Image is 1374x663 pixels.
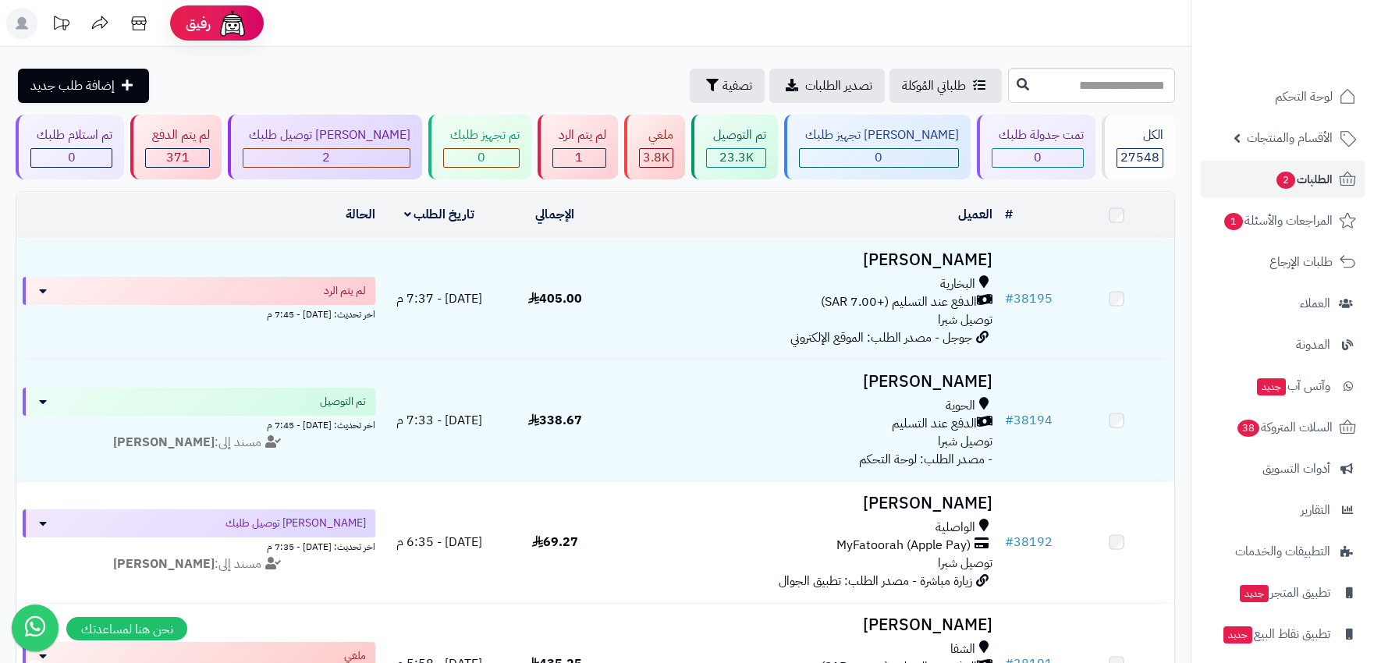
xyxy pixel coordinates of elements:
[243,149,410,167] div: 2
[1262,458,1330,480] span: أدوات التسويق
[800,149,958,167] div: 0
[1201,285,1365,322] a: العملاء
[12,115,127,179] a: تم استلام طلبك 0
[320,394,366,409] span: تم التوصيل
[1099,115,1178,179] a: الكل27548
[23,416,375,432] div: اخر تحديث: [DATE] - 7:45 م
[1201,533,1365,570] a: التطبيقات والخدمات
[404,205,475,224] a: تاريخ الطلب
[719,148,754,167] span: 23.3K
[1201,409,1365,446] a: السلات المتروكة38
[11,555,387,573] div: مسند إلى:
[1276,172,1295,189] span: 2
[444,149,518,167] div: 0
[1201,574,1365,612] a: تطبيق المتجرجديد
[1117,126,1163,144] div: الكل
[1257,378,1286,395] span: جديد
[425,115,534,179] a: تم تجهيز طلبك 0
[1201,615,1365,653] a: تطبيق نقاط البيعجديد
[1201,367,1365,405] a: وآتس آبجديد
[946,397,975,415] span: الحوية
[1247,127,1333,149] span: الأقسام والمنتجات
[1201,243,1365,281] a: طلبات الإرجاع
[346,205,375,224] a: الحالة
[68,148,76,167] span: 0
[619,616,992,634] h3: [PERSON_NAME]
[1275,86,1333,108] span: لوحة التحكم
[127,115,224,179] a: لم يتم الدفع 371
[225,516,366,531] span: [PERSON_NAME] توصيل طلبك
[23,305,375,321] div: اخر تحديث: [DATE] - 7:45 م
[639,126,673,144] div: ملغي
[892,415,977,433] span: الدفع عند التسليم
[41,8,80,43] a: تحديثات المنصة
[707,149,765,167] div: 23346
[992,149,1082,167] div: 0
[1005,411,1014,430] span: #
[552,126,606,144] div: لم يتم الرد
[799,126,959,144] div: [PERSON_NAME] تجهيز طلبك
[938,554,992,573] span: توصيل شبرا
[186,14,211,33] span: رفيق
[18,69,149,103] a: إضافة طلب جديد
[443,126,519,144] div: تم تجهيز طلبك
[31,149,112,167] div: 0
[875,148,882,167] span: 0
[396,411,482,430] span: [DATE] - 7:33 م
[1201,491,1365,529] a: التقارير
[1201,78,1365,115] a: لوحة التحكم
[1301,499,1330,521] span: التقارير
[936,519,975,537] span: الواصلية
[534,115,621,179] a: لم يتم الرد 1
[769,69,885,103] a: تصدير الطلبات
[938,432,992,451] span: توصيل شبرا
[528,411,582,430] span: 338.67
[553,149,605,167] div: 1
[322,148,330,167] span: 2
[1224,213,1243,230] span: 1
[836,537,971,555] span: MyFatoorah (Apple Pay)
[779,572,972,590] span: زيارة مباشرة - مصدر الطلب: تطبيق الجوال
[619,373,992,391] h3: [PERSON_NAME]
[1034,148,1042,167] span: 0
[1201,202,1365,239] a: المراجعات والأسئلة1
[821,293,977,311] span: الدفع عند التسليم (+7.00 SAR)
[1300,292,1330,314] span: العملاء
[1238,582,1330,604] span: تطبيق المتجر
[902,76,966,95] span: طلباتي المُوكلة
[723,76,752,95] span: تصفية
[1005,533,1014,551] span: #
[688,115,780,179] a: تم التوصيل 23.3K
[396,533,482,551] span: [DATE] - 6:35 م
[1005,289,1053,308] a: #38195
[23,537,375,554] div: اخر تحديث: [DATE] - 7:35 م
[1120,148,1159,167] span: 27548
[992,126,1083,144] div: تمت جدولة طلبك
[396,289,482,308] span: [DATE] - 7:37 م
[640,149,673,167] div: 3828
[1005,411,1053,430] a: #38194
[1269,251,1333,273] span: طلبات الإرجاع
[958,205,992,224] a: العميل
[619,495,992,512] h3: [PERSON_NAME]
[1268,42,1359,75] img: logo-2.png
[690,69,765,103] button: تصفية
[950,640,975,658] span: الشفا
[621,115,688,179] a: ملغي 3.8K
[643,148,669,167] span: 3.8K
[478,148,485,167] span: 0
[790,328,972,347] span: جوجل - مصدر الطلب: الموقع الإلكتروني
[1005,205,1013,224] a: #
[243,126,410,144] div: [PERSON_NAME] توصيل طلبك
[1222,623,1330,645] span: تطبيق نقاط البيع
[805,76,872,95] span: تصدير الطلبات
[166,148,190,167] span: 371
[145,126,209,144] div: لم يتم الدفع
[1237,420,1259,437] span: 38
[1235,541,1330,562] span: التطبيقات والخدمات
[1223,626,1252,643] span: جديد
[1255,375,1330,397] span: وآتس آب
[619,251,992,269] h3: [PERSON_NAME]
[938,310,992,329] span: توصيل شبرا
[612,360,998,481] td: - مصدر الطلب: لوحة التحكم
